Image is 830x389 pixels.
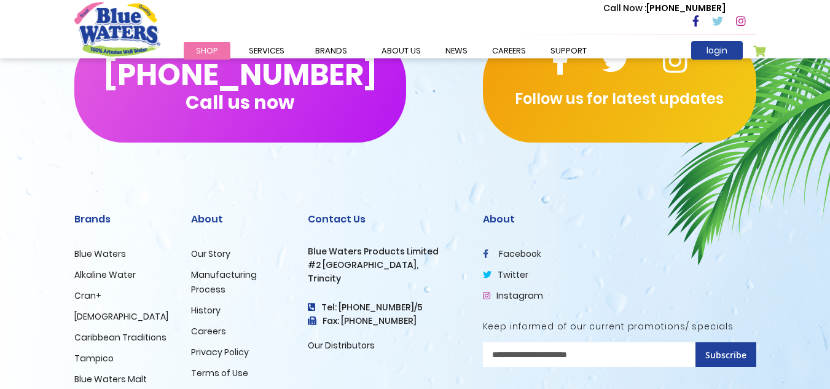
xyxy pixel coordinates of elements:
a: Cran+ [74,289,101,302]
a: Terms of Use [191,367,248,379]
a: Careers [191,325,226,337]
span: Subscribe [705,349,746,361]
a: Alkaline Water [74,269,136,281]
a: News [433,42,480,60]
a: store logo [74,2,160,56]
a: login [691,41,743,60]
a: Tampico [74,352,114,364]
h2: About [483,213,756,225]
p: Follow us for latest updates [483,88,756,110]
h3: #2 [GEOGRAPHIC_DATA], [308,260,464,270]
a: Blue Waters Malt [74,373,147,385]
a: support [538,42,599,60]
a: Brands [303,42,359,60]
a: Privacy Policy [191,346,249,358]
a: History [191,304,221,316]
h2: About [191,213,289,225]
a: Caribbean Traditions [74,331,166,344]
h2: Contact Us [308,213,464,225]
a: Manufacturing Process [191,269,257,296]
a: [DEMOGRAPHIC_DATA] [74,310,168,323]
span: Call us now [186,99,294,106]
span: Services [249,45,284,57]
a: twitter [483,269,528,281]
a: Instagram [483,289,543,302]
a: facebook [483,248,541,260]
a: Blue Waters [74,248,126,260]
p: [PHONE_NUMBER] [603,2,726,15]
a: careers [480,42,538,60]
button: [PHONE_NUMBER]Call us now [74,32,406,143]
h5: Keep informed of our current promotions/ specials [483,321,756,332]
a: Our Story [191,248,230,260]
span: Shop [196,45,218,57]
h3: Trincity [308,273,464,284]
h3: Fax: [PHONE_NUMBER] [308,316,464,326]
button: Subscribe [695,342,756,367]
h3: Blue Waters Products Limited [308,246,464,257]
a: Our Distributors [308,339,375,352]
a: Shop [184,42,230,60]
a: about us [369,42,433,60]
a: Services [237,42,297,60]
h4: Tel: [PHONE_NUMBER]/5 [308,302,464,313]
span: Call Now : [603,2,646,14]
span: Brands [315,45,347,57]
h2: Brands [74,213,173,225]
